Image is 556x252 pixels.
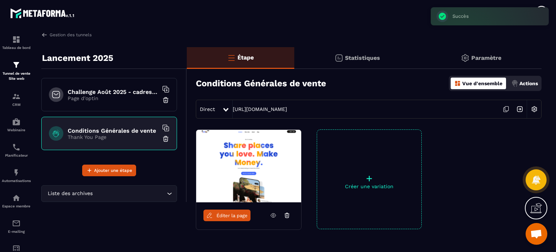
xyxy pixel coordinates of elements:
img: formation [12,35,21,44]
p: Planificateur [2,153,31,157]
input: Search for option [94,190,165,198]
img: stats.20deebd0.svg [334,54,343,62]
p: Tunnel de vente Site web [2,71,31,81]
a: formationformationTableau de bord [2,30,31,55]
h6: Conditions Générales de vente [68,127,158,134]
span: Ajouter une étape [94,167,132,174]
a: Gestion des tunnels [41,32,92,38]
p: Vue d'ensemble [462,80,502,86]
div: Search for option [41,185,177,202]
p: Paramètre [471,54,501,61]
button: Ajouter une étape [82,165,136,176]
p: Automatisations [2,179,31,183]
p: Lancement 2025 [42,51,113,65]
img: trash [162,135,169,142]
p: Étape [237,54,254,61]
a: Ouvrir le chat [526,223,547,245]
img: automations [12,168,21,177]
a: schedulerschedulerPlanificateur [2,137,31,163]
a: formationformationCRM [2,87,31,112]
h3: Conditions Générales de vente [196,78,326,88]
p: Webinaire [2,128,31,132]
img: logo [10,7,75,20]
span: Éditer la page [216,213,248,218]
img: formation [12,92,21,101]
p: Créer une variation [317,183,421,189]
h6: Challenge Août 2025 - cadres entrepreneurs [68,88,158,95]
a: formationformationTunnel de vente Site web [2,55,31,87]
img: arrow [41,32,48,38]
img: bars-o.4a397970.svg [227,53,236,62]
p: + [317,173,421,183]
span: Liste des archives [46,190,94,198]
img: dashboard-orange.40269519.svg [454,80,461,87]
p: CRM [2,103,31,107]
img: formation [12,61,21,69]
a: Éditer la page [203,210,250,221]
img: setting-w.858f3a88.svg [527,102,541,116]
img: setting-gr.5f69749f.svg [461,54,469,62]
a: [URL][DOMAIN_NAME] [233,106,287,112]
img: scheduler [12,143,21,152]
img: image [196,130,301,202]
p: Statistiques [345,54,380,61]
span: Direct [200,106,215,112]
p: Page d'optin [68,95,158,101]
p: Thank You Page [68,134,158,140]
img: automations [12,194,21,202]
p: E-mailing [2,230,31,234]
a: emailemailE-mailing [2,214,31,239]
img: automations [12,117,21,126]
p: Actions [519,80,538,86]
img: arrow-next.bcc2205e.svg [513,102,527,116]
p: Tableau de bord [2,46,31,50]
img: actions.d6e523a2.png [511,80,518,87]
p: Espace membre [2,204,31,208]
a: automationsautomationsEspace membre [2,188,31,214]
img: email [12,219,21,228]
a: automationsautomationsWebinaire [2,112,31,137]
a: automationsautomationsAutomatisations [2,163,31,188]
img: trash [162,96,169,104]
